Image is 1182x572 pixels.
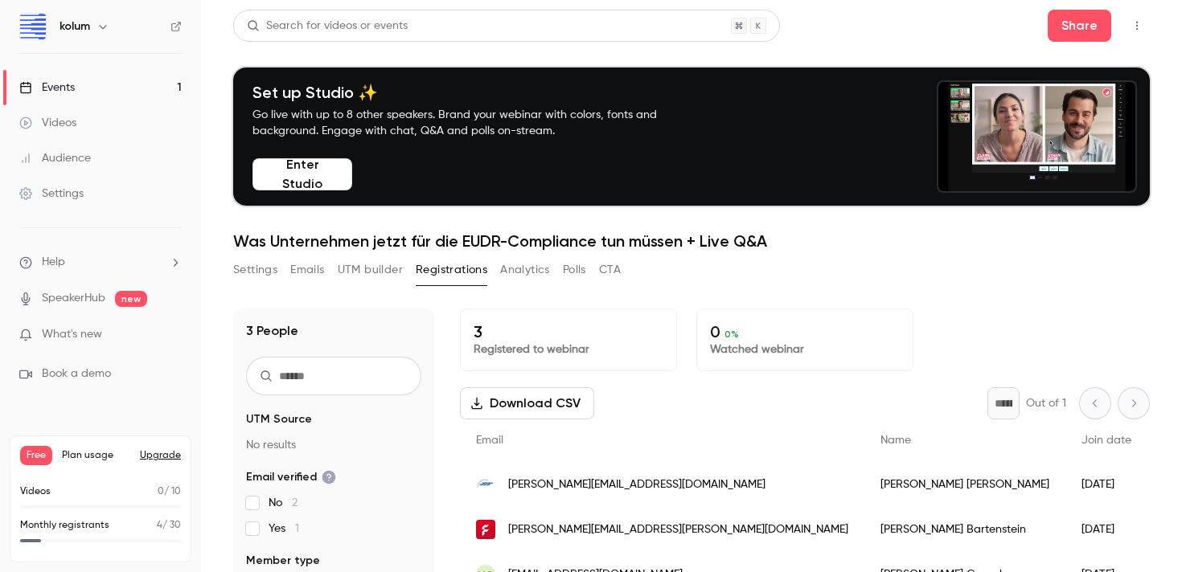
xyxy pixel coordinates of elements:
[508,476,765,493] span: [PERSON_NAME][EMAIL_ADDRESS][DOMAIN_NAME]
[246,321,298,341] h1: 3 People
[1048,10,1111,42] button: Share
[1081,435,1131,446] span: Join date
[474,322,663,341] p: 3
[20,446,52,465] span: Free
[233,231,1150,251] h1: Was Unternehmen jetzt für die EUDR-Compliance tun müssen + Live Q&A
[20,14,46,39] img: kolum
[474,341,663,357] p: Registered to webinar
[247,18,408,35] div: Search for videos or events
[246,469,336,485] span: Email verified
[19,150,91,166] div: Audience
[295,523,299,534] span: 1
[724,329,739,340] span: 0 %
[42,254,65,271] span: Help
[19,115,76,131] div: Videos
[1065,462,1147,507] div: [DATE]
[252,158,352,190] button: Enter Studio
[710,341,900,357] p: Watched webinar
[115,291,147,307] span: new
[338,257,403,283] button: UTM builder
[476,520,495,539] img: flyeralarm.com
[508,521,848,538] span: [PERSON_NAME][EMAIL_ADDRESS][PERSON_NAME][DOMAIN_NAME]
[157,518,181,533] p: / 30
[290,257,324,283] button: Emails
[246,411,312,427] span: UTM Source
[158,484,181,499] p: / 10
[460,387,594,419] button: Download CSV
[19,80,75,96] div: Events
[1065,507,1147,552] div: [DATE]
[246,437,421,453] p: No results
[140,449,181,462] button: Upgrade
[864,462,1065,507] div: [PERSON_NAME] [PERSON_NAME]
[42,290,105,307] a: SpeakerHub
[864,507,1065,552] div: [PERSON_NAME] Bartenstein
[880,435,911,446] span: Name
[1026,395,1066,411] p: Out of 1
[269,495,298,511] span: No
[252,83,695,102] h4: Set up Studio ✨
[233,257,277,283] button: Settings
[19,186,84,202] div: Settings
[157,521,162,530] span: 4
[252,107,695,139] p: Go live with up to 8 other speakers. Brand your webinar with colors, fonts and background. Engage...
[246,553,320,569] span: Member type
[20,518,109,533] p: Monthly registrants
[20,484,51,499] p: Videos
[269,521,299,537] span: Yes
[19,254,182,271] li: help-dropdown-opener
[416,257,487,283] button: Registrations
[710,322,900,341] p: 0
[500,257,550,283] button: Analytics
[42,366,111,382] span: Book a demo
[62,449,130,462] span: Plan usage
[476,475,495,494] img: normagroup.com
[563,257,586,283] button: Polls
[292,497,298,509] span: 2
[158,487,164,496] span: 0
[476,435,503,446] span: Email
[599,257,621,283] button: CTA
[42,326,102,343] span: What's new
[60,18,90,35] h6: kolum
